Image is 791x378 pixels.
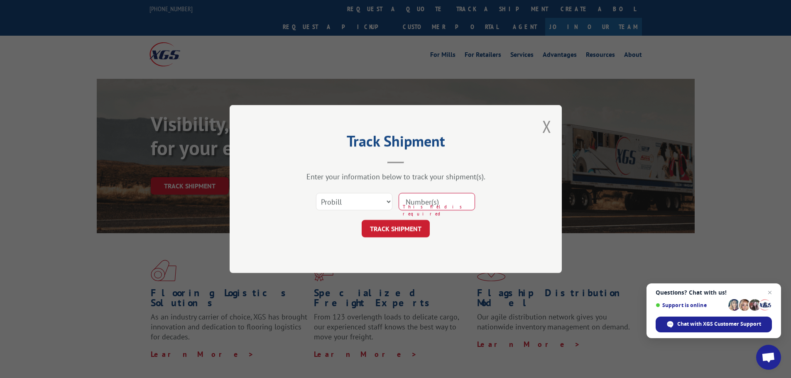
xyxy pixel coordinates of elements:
[362,220,430,237] button: TRACK SHIPMENT
[656,302,725,308] span: Support is online
[271,172,520,181] div: Enter your information below to track your shipment(s).
[403,203,475,217] span: This field is required
[271,135,520,151] h2: Track Shipment
[656,289,772,296] span: Questions? Chat with us!
[656,317,772,332] span: Chat with XGS Customer Support
[399,193,475,210] input: Number(s)
[677,320,761,328] span: Chat with XGS Customer Support
[542,115,551,137] button: Close modal
[756,345,781,370] a: Open chat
